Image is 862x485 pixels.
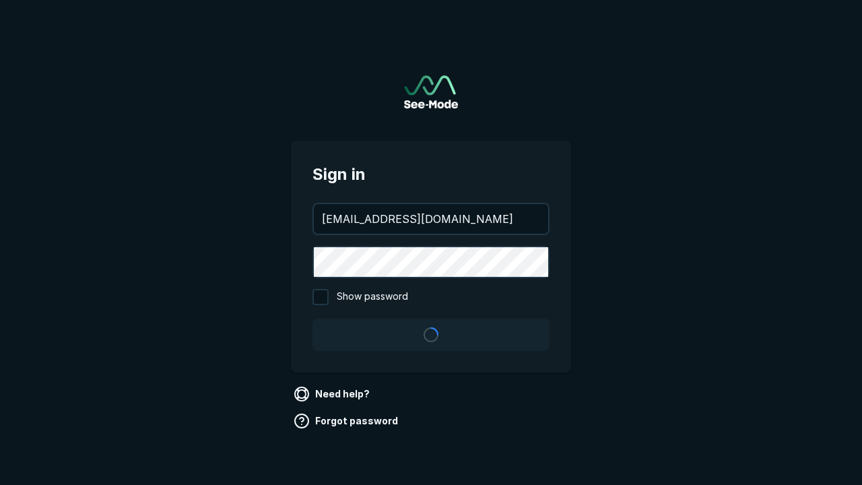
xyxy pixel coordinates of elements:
a: Go to sign in [404,75,458,108]
span: Show password [337,289,408,305]
img: See-Mode Logo [404,75,458,108]
input: your@email.com [314,204,548,234]
span: Sign in [312,162,550,187]
a: Forgot password [291,410,403,432]
a: Need help? [291,383,375,405]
